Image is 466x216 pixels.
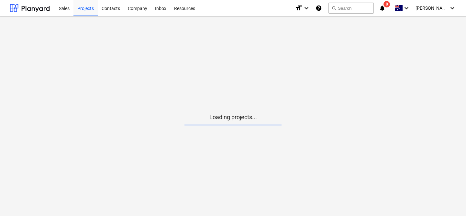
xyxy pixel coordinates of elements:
i: notifications [379,4,385,12]
span: search [331,6,337,11]
i: keyboard_arrow_down [303,4,310,12]
i: Knowledge base [316,4,322,12]
i: keyboard_arrow_down [403,4,410,12]
p: Loading projects... [184,113,282,121]
span: [PERSON_NAME] [416,6,448,11]
i: keyboard_arrow_down [449,4,456,12]
button: Search [328,3,374,14]
span: 8 [383,1,390,7]
i: format_size [295,4,303,12]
